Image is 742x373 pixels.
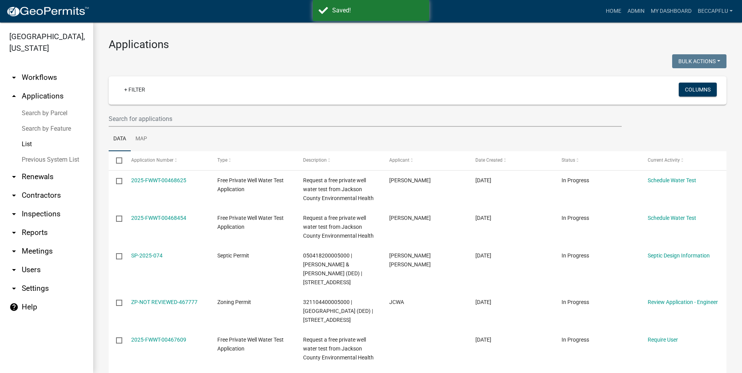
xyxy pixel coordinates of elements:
[9,172,19,181] i: arrow_drop_down
[389,299,404,305] span: JCWA
[303,299,373,323] span: 321104400005000 | Jackson County County Farm (DED) | 25146 184th St, Maquoketa, IA 52060
[9,265,19,275] i: arrow_drop_down
[131,177,186,183] a: 2025-FWWT-00468625
[131,157,173,163] span: Application Number
[475,157,503,163] span: Date Created
[672,54,726,68] button: Bulk Actions
[382,151,468,170] datatable-header-cell: Applicant
[475,215,491,221] span: 08/24/2025
[332,6,423,15] div: Saved!
[131,215,186,221] a: 2025-FWWT-00468454
[9,209,19,219] i: arrow_drop_down
[109,127,131,152] a: Data
[303,252,362,285] span: 050418200005000 | Noonan, Adam J & Samantha M (DED) | 25795 7TH AVE
[109,151,123,170] datatable-header-cell: Select
[9,284,19,293] i: arrow_drop_down
[109,111,622,127] input: Search for applications
[475,177,491,183] span: 08/25/2025
[9,247,19,256] i: arrow_drop_down
[131,252,163,259] a: SP-2025-074
[303,177,374,201] span: Request a free private well water test from Jackson County Environmental Health
[389,157,409,163] span: Applicant
[303,157,327,163] span: Description
[562,177,589,183] span: In Progress
[640,151,726,170] datatable-header-cell: Current Activity
[648,177,696,183] a: Schedule Water Test
[217,215,284,230] span: Free Private Well Water Test Application
[9,73,19,82] i: arrow_drop_down
[9,228,19,237] i: arrow_drop_down
[648,215,696,221] a: Schedule Water Test
[217,157,227,163] span: Type
[303,215,374,239] span: Request a free private well water test from Jackson County Environmental Health
[695,4,736,19] a: BeccaPflu
[131,127,152,152] a: Map
[9,191,19,200] i: arrow_drop_down
[562,299,589,305] span: In Progress
[131,337,186,343] a: 2025-FWWT-00467609
[562,157,575,163] span: Status
[123,151,210,170] datatable-header-cell: Application Number
[9,302,19,312] i: help
[648,337,678,343] a: Require User
[217,337,284,352] span: Free Private Well Water Test Application
[648,4,695,19] a: My Dashboard
[475,252,491,259] span: 08/24/2025
[217,299,251,305] span: Zoning Permit
[303,337,374,361] span: Request a free private well water test from Jackson County Environmental Health
[648,299,718,305] a: Review Application - Engineer
[562,215,589,221] span: In Progress
[9,92,19,101] i: arrow_drop_up
[648,157,680,163] span: Current Activity
[603,4,624,19] a: Home
[217,252,249,259] span: Septic Permit
[217,177,284,192] span: Free Private Well Water Test Application
[562,337,589,343] span: In Progress
[554,151,640,170] datatable-header-cell: Status
[389,215,431,221] span: Nicole Ploog
[679,83,717,97] button: Columns
[389,252,431,268] span: Adam John Noonan
[389,177,431,183] span: Stacie Michel
[109,38,726,51] h3: Applications
[296,151,382,170] datatable-header-cell: Description
[118,83,151,97] a: + Filter
[624,4,648,19] a: Admin
[210,151,296,170] datatable-header-cell: Type
[475,299,491,305] span: 08/22/2025
[562,252,589,259] span: In Progress
[648,252,710,259] a: Septic Design Information
[468,151,554,170] datatable-header-cell: Date Created
[475,337,491,343] span: 08/21/2025
[131,299,198,305] a: ZP-NOT REVIEWED-467777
